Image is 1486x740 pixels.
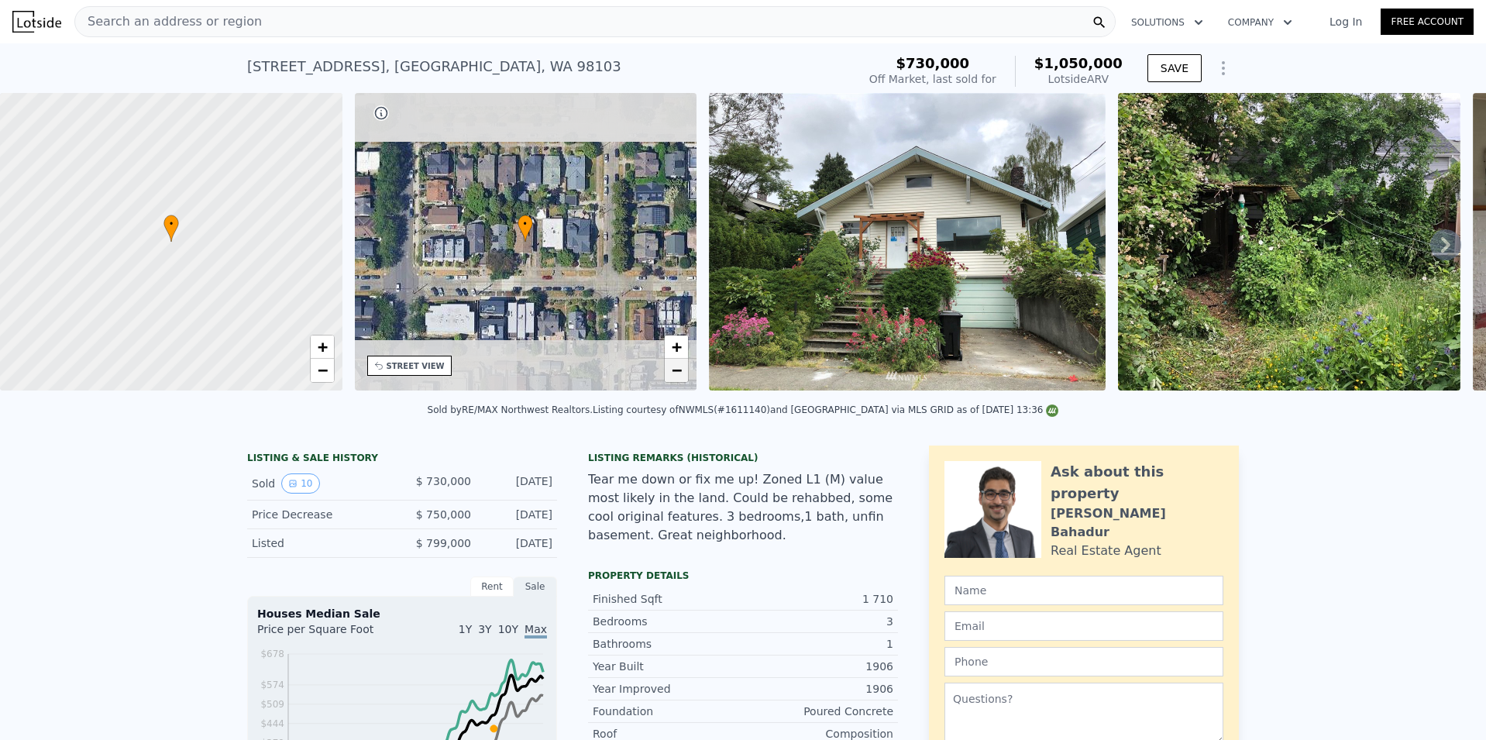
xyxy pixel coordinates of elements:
div: Sold [252,473,390,494]
div: Finished Sqft [593,591,743,607]
span: + [672,337,682,356]
tspan: $509 [260,699,284,710]
button: Solutions [1119,9,1216,36]
button: SAVE [1147,54,1202,82]
div: 3 [743,614,893,629]
input: Name [944,576,1223,605]
div: [DATE] [483,535,552,551]
span: Search an address or region [75,12,262,31]
div: Bathrooms [593,636,743,652]
button: Show Options [1208,53,1239,84]
span: $ 730,000 [416,475,471,487]
img: Sale: 120406497 Parcel: 97412631 [709,93,1106,391]
div: Year Built [593,659,743,674]
span: 1Y [459,623,472,635]
img: Lotside [12,11,61,33]
span: • [163,217,179,231]
div: Bedrooms [593,614,743,629]
div: Property details [588,570,898,582]
input: Email [944,611,1223,641]
div: [STREET_ADDRESS] , [GEOGRAPHIC_DATA] , WA 98103 [247,56,621,77]
div: Rent [470,577,514,597]
a: Free Account [1381,9,1474,35]
button: Company [1216,9,1305,36]
div: [PERSON_NAME] Bahadur [1051,504,1223,542]
div: Price Decrease [252,507,390,522]
input: Phone [944,647,1223,676]
div: Tear me down or fix me up! Zoned L1 (M) value most likely in the land. Could be rehabbed, some co... [588,470,898,545]
div: Poured Concrete [743,704,893,719]
a: Zoom out [665,359,688,382]
div: 1 710 [743,591,893,607]
span: − [672,360,682,380]
span: $ 799,000 [416,537,471,549]
span: Max [525,623,547,638]
span: − [317,360,327,380]
span: $730,000 [896,55,970,71]
div: [DATE] [483,507,552,522]
span: $ 750,000 [416,508,471,521]
span: 10Y [498,623,518,635]
div: Listed [252,535,390,551]
img: NWMLS Logo [1046,404,1058,417]
div: • [163,215,179,242]
div: 1906 [743,659,893,674]
div: Lotside ARV [1034,71,1123,87]
div: Listing courtesy of NWMLS (#1611140) and [GEOGRAPHIC_DATA] via MLS GRID as of [DATE] 13:36 [593,404,1058,415]
a: Log In [1311,14,1381,29]
a: Zoom in [665,336,688,359]
span: 3Y [478,623,491,635]
div: Listing Remarks (Historical) [588,452,898,464]
div: • [518,215,533,242]
a: Zoom in [311,336,334,359]
div: Sale [514,577,557,597]
div: Off Market, last sold for [869,71,996,87]
div: LISTING & SALE HISTORY [247,452,557,467]
div: Real Estate Agent [1051,542,1161,560]
span: $1,050,000 [1034,55,1123,71]
span: • [518,217,533,231]
div: Houses Median Sale [257,606,547,621]
tspan: $678 [260,649,284,659]
div: Foundation [593,704,743,719]
a: Zoom out [311,359,334,382]
span: + [317,337,327,356]
div: Sold by RE/MAX Northwest Realtors . [428,404,593,415]
tspan: $574 [260,680,284,690]
div: 1906 [743,681,893,697]
button: View historical data [281,473,319,494]
div: Year Improved [593,681,743,697]
div: [DATE] [483,473,552,494]
div: Price per Square Foot [257,621,402,646]
div: STREET VIEW [387,360,445,372]
img: Sale: 120406497 Parcel: 97412631 [1118,93,1460,391]
tspan: $444 [260,718,284,729]
div: 1 [743,636,893,652]
div: Ask about this property [1051,461,1223,504]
